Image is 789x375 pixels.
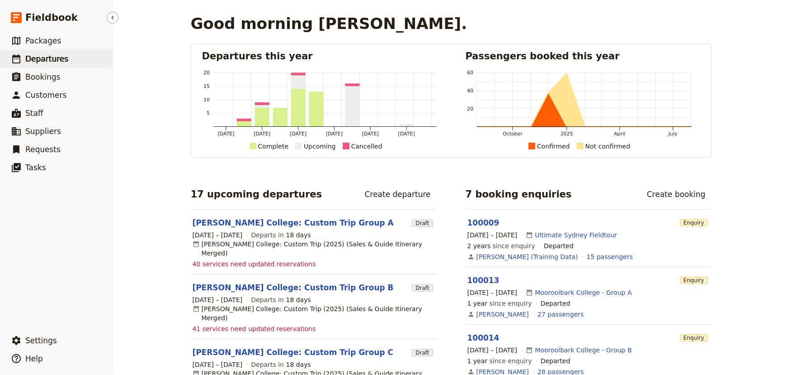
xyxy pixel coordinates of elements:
[25,54,68,63] span: Departures
[107,12,118,24] button: Hide menu
[466,49,700,63] h2: Passengers booked this year
[467,70,473,76] tspan: 60
[251,360,311,369] span: Departs in
[286,361,311,368] span: 18 days
[351,141,383,152] div: Cancelled
[286,296,311,303] span: 18 days
[25,354,43,363] span: Help
[191,14,468,33] h1: Good morning [PERSON_NAME].
[251,295,311,304] span: Departs in
[193,260,316,269] span: 40 services need updated reservations
[468,333,500,342] a: 100014
[25,127,61,136] span: Suppliers
[193,347,394,358] a: [PERSON_NAME] College: Custom Trip Group C
[362,131,378,137] tspan: [DATE]
[680,277,708,284] span: Enquiry
[668,131,677,137] tspan: July
[193,240,435,258] div: [PERSON_NAME] College: Custom Trip (2025) (Sales & Guide Itinerary Merged)
[412,284,433,292] span: Draft
[587,252,633,261] a: View the passengers for this booking
[468,231,518,240] span: [DATE] – [DATE]
[202,49,437,63] h2: Departures this year
[614,131,625,137] tspan: April
[468,346,518,355] span: [DATE] – [DATE]
[193,295,243,304] span: [DATE] – [DATE]
[544,241,574,250] div: Departed
[25,36,61,45] span: Packages
[193,231,243,240] span: [DATE] – [DATE]
[477,252,578,261] a: [PERSON_NAME] (Training Data)
[193,282,394,293] a: [PERSON_NAME] College: Custom Trip Group B
[203,83,210,89] tspan: 15
[193,304,435,322] div: [PERSON_NAME] College: Custom Trip (2025) (Sales & Guide Itinerary Merged)
[541,356,571,365] div: Departed
[641,187,712,202] a: Create booking
[537,141,570,152] div: Confirmed
[468,276,500,285] a: 100013
[468,218,500,227] a: 100009
[304,141,336,152] div: Upcoming
[468,357,488,365] span: 1 year
[25,163,46,172] span: Tasks
[25,145,61,154] span: Requests
[254,131,270,137] tspan: [DATE]
[468,300,488,307] span: 1 year
[468,288,518,297] span: [DATE] – [DATE]
[359,187,437,202] a: Create departure
[25,109,43,118] span: Staff
[326,131,342,137] tspan: [DATE]
[25,72,60,82] span: Bookings
[217,131,234,137] tspan: [DATE]
[286,231,311,239] span: 18 days
[25,336,57,345] span: Settings
[412,220,433,227] span: Draft
[468,242,491,250] span: 2 years
[503,131,523,137] tspan: October
[206,111,209,116] tspan: 5
[535,231,617,240] a: Ultimate Sydney Fieldtour
[290,131,307,137] tspan: [DATE]
[680,219,708,226] span: Enquiry
[467,106,473,112] tspan: 20
[535,346,632,355] a: Mooroolbark College - Group B
[203,97,210,103] tspan: 10
[468,356,532,365] span: since enquiry
[25,11,78,24] span: Fieldbook
[535,288,632,297] a: Mooroolbark College - Group A
[258,141,288,152] div: Complete
[538,310,584,319] a: View the passengers for this booking
[25,91,66,100] span: Customers
[412,349,433,356] span: Draft
[468,299,532,308] span: since enquiry
[466,187,572,201] h2: 7 booking enquiries
[203,70,210,76] tspan: 20
[477,310,529,319] a: [PERSON_NAME]
[398,131,415,137] tspan: [DATE]
[560,131,573,137] tspan: 2025
[251,231,311,240] span: Departs in
[541,299,571,308] div: Departed
[191,187,322,201] h2: 17 upcoming departures
[680,334,708,341] span: Enquiry
[586,141,631,152] div: Not confirmed
[468,241,535,250] span: since enquiry
[193,217,394,228] a: [PERSON_NAME] College: Custom Trip Group A
[193,360,243,369] span: [DATE] – [DATE]
[467,88,473,94] tspan: 40
[193,324,316,333] span: 41 services need updated reservations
